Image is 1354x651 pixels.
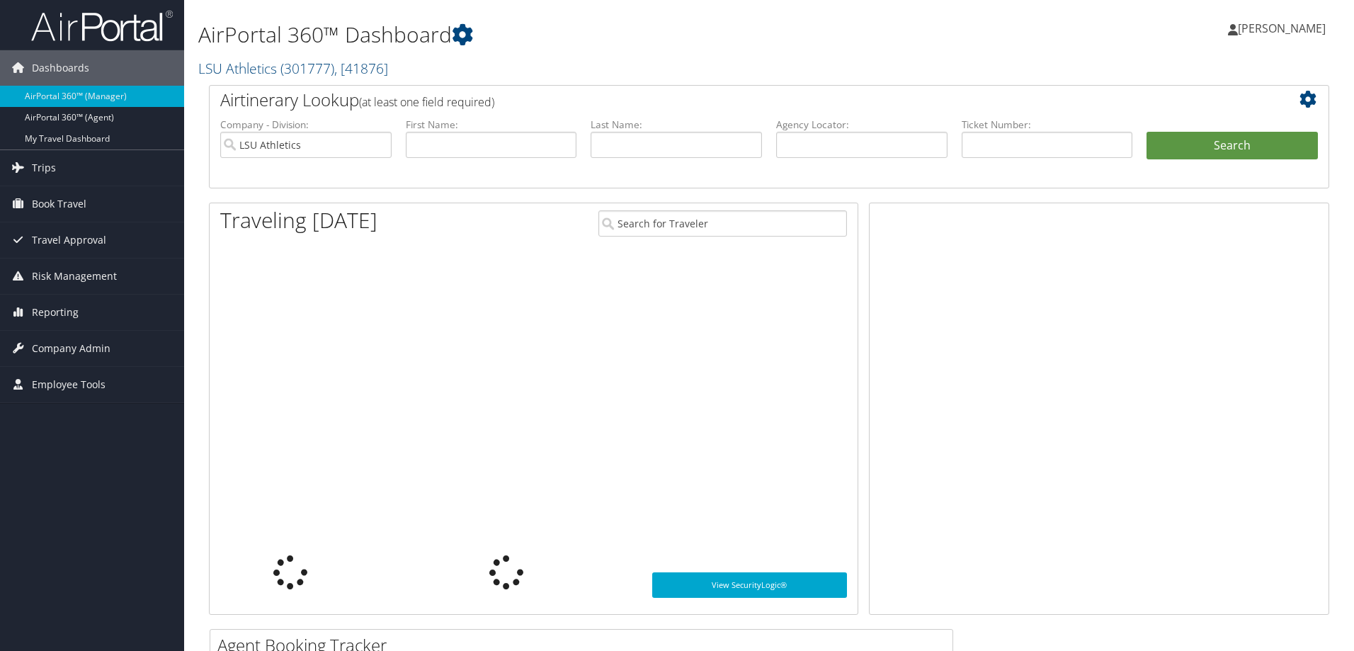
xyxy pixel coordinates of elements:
[198,20,960,50] h1: AirPortal 360™ Dashboard
[280,59,334,78] span: ( 301777 )
[962,118,1133,132] label: Ticket Number:
[1228,7,1340,50] a: [PERSON_NAME]
[31,9,173,43] img: airportal-logo.png
[32,295,79,330] span: Reporting
[359,94,494,110] span: (at least one field required)
[220,118,392,132] label: Company - Division:
[334,59,388,78] span: , [ 41876 ]
[32,331,110,366] span: Company Admin
[198,59,388,78] a: LSU Athletics
[32,186,86,222] span: Book Travel
[32,259,117,294] span: Risk Management
[1238,21,1326,36] span: [PERSON_NAME]
[32,50,89,86] span: Dashboards
[32,367,106,402] span: Employee Tools
[591,118,762,132] label: Last Name:
[32,150,56,186] span: Trips
[776,118,948,132] label: Agency Locator:
[220,88,1224,112] h2: Airtinerary Lookup
[32,222,106,258] span: Travel Approval
[220,205,377,235] h1: Traveling [DATE]
[406,118,577,132] label: First Name:
[598,210,847,237] input: Search for Traveler
[652,572,847,598] a: View SecurityLogic®
[1147,132,1318,160] button: Search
